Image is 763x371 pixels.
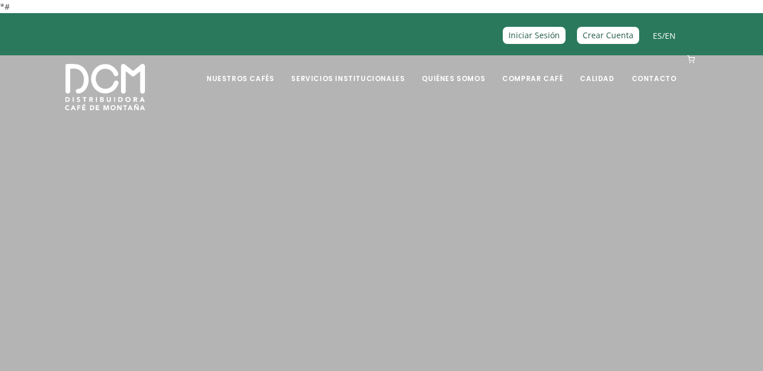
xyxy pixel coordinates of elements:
[503,27,566,43] a: Iniciar Sesión
[625,57,684,83] a: Contacto
[495,57,570,83] a: Comprar Café
[284,57,411,83] a: Servicios Institucionales
[200,57,281,83] a: Nuestros Cafés
[665,30,676,41] a: EN
[653,29,676,42] span: /
[577,27,639,43] a: Crear Cuenta
[573,57,621,83] a: Calidad
[653,30,662,41] a: ES
[415,57,492,83] a: Quiénes Somos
